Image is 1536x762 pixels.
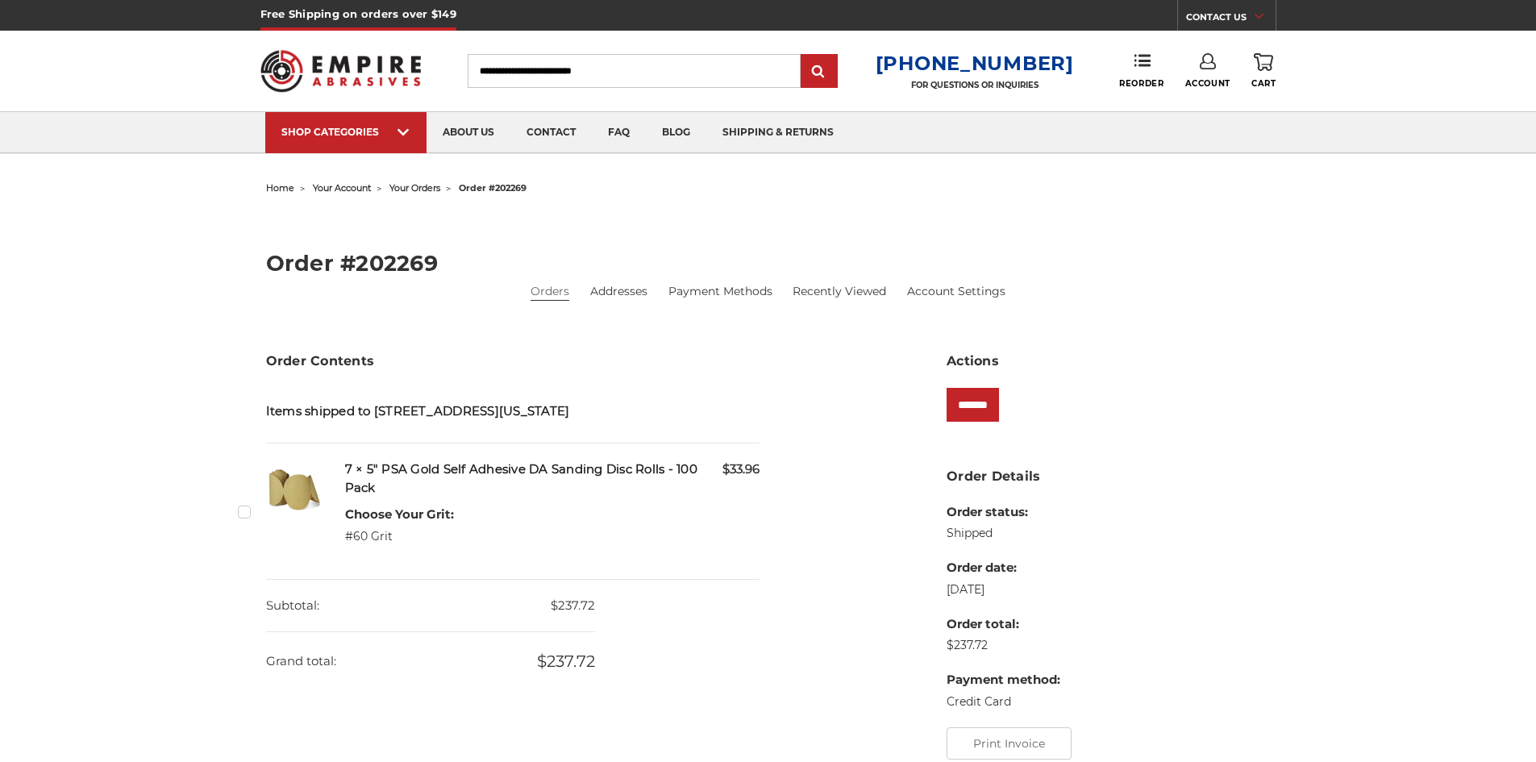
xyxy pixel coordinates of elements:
[876,52,1074,75] a: [PHONE_NUMBER]
[646,112,706,153] a: blog
[266,182,294,194] a: home
[345,528,454,545] dd: #60 Grit
[947,727,1072,760] button: Print Invoice
[427,112,510,153] a: about us
[1251,53,1276,89] a: Cart
[266,632,595,690] dd: $237.72
[947,559,1060,577] dt: Order date:
[947,467,1270,486] h3: Order Details
[947,503,1060,522] dt: Order status:
[947,671,1060,689] dt: Payment method:
[947,525,1060,542] dd: Shipped
[947,352,1270,371] h3: Actions
[260,40,422,102] img: Empire Abrasives
[345,506,454,524] dt: Choose Your Grit:
[281,126,410,138] div: SHOP CATEGORIES
[1119,53,1163,88] a: Reorder
[590,283,647,300] a: Addresses
[266,460,323,517] img: 5" Sticky Backed Sanding Discs on a roll
[803,56,835,88] input: Submit
[389,182,440,194] a: your orders
[266,252,1271,274] h2: Order #202269
[459,182,527,194] span: order #202269
[722,460,760,479] span: $33.96
[266,402,760,421] h5: Items shipped to [STREET_ADDRESS][US_STATE]
[266,580,595,633] dd: $237.72
[1251,78,1276,89] span: Cart
[1119,78,1163,89] span: Reorder
[793,283,886,300] a: Recently Viewed
[592,112,646,153] a: faq
[876,80,1074,90] p: FOR QUESTIONS OR INQUIRIES
[266,580,319,632] dt: Subtotal:
[947,581,1060,598] dd: [DATE]
[266,635,336,688] dt: Grand total:
[907,283,1005,300] a: Account Settings
[947,693,1060,710] dd: Credit Card
[266,352,760,371] h3: Order Contents
[345,460,760,497] h5: 7 × 5" PSA Gold Self Adhesive DA Sanding Disc Rolls - 100 Pack
[668,283,772,300] a: Payment Methods
[947,637,1060,654] dd: $237.72
[947,615,1060,634] dt: Order total:
[1186,8,1276,31] a: CONTACT US
[313,182,371,194] a: your account
[531,283,569,300] a: Orders
[510,112,592,153] a: contact
[1185,78,1230,89] span: Account
[706,112,850,153] a: shipping & returns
